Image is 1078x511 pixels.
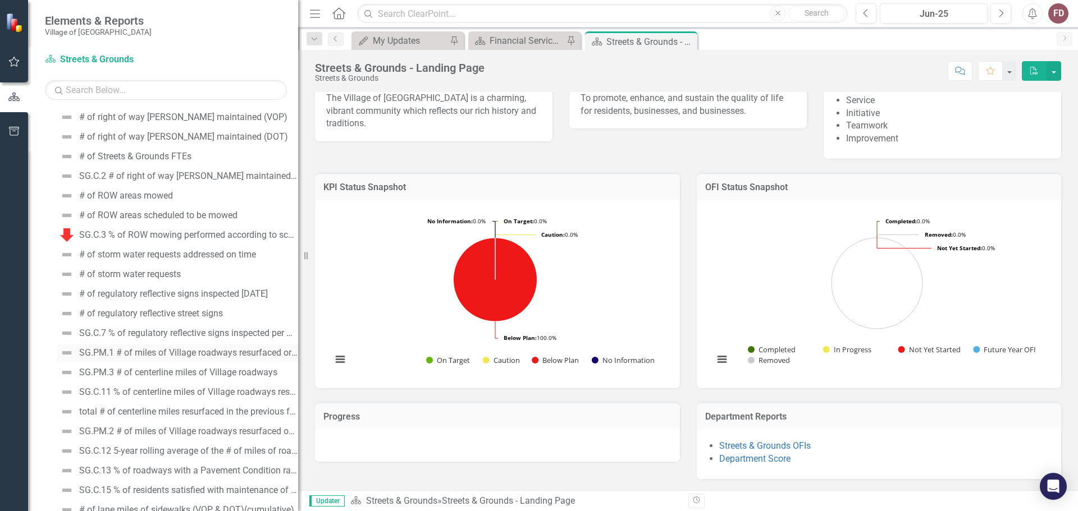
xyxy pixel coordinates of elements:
input: Search ClearPoint... [357,4,847,24]
button: Show Below Plan [532,355,579,365]
a: SG.PM.3 # of centerline miles of Village roadways [57,363,277,381]
span: Search [805,8,829,17]
h3: KPI Status Snapshot [323,182,672,192]
img: Below Plan [60,228,74,242]
div: Chart. Highcharts interactive chart. [326,209,669,377]
a: # of Streets & Grounds FTEs [57,148,191,165]
div: Financial Services - Landing Page [490,34,564,48]
img: ClearPoint Strategy [6,12,26,33]
img: Not Defined [60,405,74,418]
img: Not Defined [60,484,74,497]
div: # of ROW areas scheduled to be mowed [79,210,237,220]
tspan: Completed: [885,217,917,225]
img: Not Defined [60,346,74,360]
h3: OFI Status Snapshot [705,182,1053,192]
a: SG.C.7 % of regulatory reflective signs inspected per NHTSA standards [57,324,298,342]
tspan: Below Plan: [504,334,537,342]
div: Streets & Grounds - Landing Page [442,495,575,506]
button: Search [788,6,844,21]
img: Not Defined [60,169,74,183]
tspan: Caution: [541,231,565,238]
p: To promote, enhance, and sustain the quality of life for residents, businesses, and businesses. [581,92,796,118]
svg: Interactive chart [326,209,664,377]
svg: Interactive chart [708,209,1046,377]
img: Not Defined [60,385,74,399]
a: SG.C.13 % of roadways with a Pavement Condition rating of 85 or better [57,462,298,480]
span: Updater [309,495,345,507]
img: Not Defined [60,150,74,163]
li: Teamwork [846,119,1050,132]
a: SG.PM.1 # of miles of Village roadways resurfaced or sealed [57,344,298,362]
div: My Updates [373,34,447,48]
div: # of right of way [PERSON_NAME] maintained (DOT) [79,132,288,142]
div: # of regulatory reflective street signs [79,309,223,319]
a: # of storm water requests [57,265,181,283]
div: # of Streets & Grounds FTEs [79,151,191,162]
img: Not Defined [60,287,74,301]
button: Show Not Yet Started [898,344,960,355]
a: Department Score [719,453,791,464]
text: 0.0% [925,231,966,238]
button: Show On Target [426,355,471,365]
div: Chart. Highcharts interactive chart. [708,209,1050,377]
a: Streets & Grounds [45,53,185,66]
a: # of right of way [PERSON_NAME] maintained (VOP) [57,108,287,126]
a: Streets & Grounds OFIs [719,440,811,451]
path: Below Plan, 1. [454,238,537,321]
div: Streets & Grounds - Landing Page [606,35,695,49]
h3: Department Reports [705,412,1053,422]
button: Show In Progress [823,344,871,355]
text: 0.0% [427,217,486,225]
div: # of right of way [PERSON_NAME] maintained (VOP) [79,112,287,122]
text: 0.0% [541,231,578,238]
button: FD [1048,3,1068,24]
li: Initiative [846,107,1050,120]
small: Village of [GEOGRAPHIC_DATA] [45,27,152,36]
div: SG.PM.3 # of centerline miles of Village roadways [79,367,277,378]
img: Not Defined [60,111,74,124]
div: SG.PM.1 # of miles of Village roadways resurfaced or sealed [79,348,298,358]
div: total # of centerline miles resurfaced in the previous four years [79,407,298,417]
img: Not Defined [60,130,74,144]
div: SG.PM.2 # of miles of Village roadways resurfaced only [79,426,298,436]
a: # of regulatory reflective signs inspected [DATE] [57,285,268,303]
button: Show Caution [483,355,520,365]
a: # of right of way [PERSON_NAME] maintained (DOT) [57,128,288,146]
a: # of ROW areas mowed [57,187,173,205]
img: Not Defined [60,326,74,340]
span: Elements & Reports [45,14,152,27]
div: Streets & Grounds - Landing Page [315,62,485,74]
text: 0.0% [937,244,995,252]
div: SG.C.11 % of centerline miles of Village roadways resurfaced and sealed per year [79,387,298,397]
button: Show Future Year OFI [973,344,1036,355]
a: SG.C.12 5-year rolling average of the # of miles of roadways resurfaced and sealed [57,442,298,460]
a: Streets & Grounds [366,495,437,506]
div: Streets & Grounds [315,74,485,82]
a: SG.C.3 % of ROW mowing performed according to schedule [57,226,298,244]
button: Show No Information [592,355,654,365]
a: # of ROW areas scheduled to be mowed [57,206,237,224]
tspan: Not Yet Started: [937,244,982,252]
button: Jun-25 [880,3,988,24]
div: Open Intercom Messenger [1040,473,1067,500]
a: # of storm water requests addressed on time [57,246,256,264]
button: View chart menu, Chart [332,352,348,367]
div: SG.C.15 % of residents satisfied with maintenance of streets in neighborhoods [79,485,298,495]
text: 0.0% [885,217,930,225]
a: Financial Services - Landing Page [471,34,564,48]
div: # of storm water requests addressed on time [79,250,256,260]
tspan: On Target: [504,217,534,225]
img: Not Defined [60,248,74,261]
div: SG.C.3 % of ROW mowing performed according to schedule [79,230,298,240]
a: # of regulatory reflective street signs [57,305,223,323]
img: Not Defined [60,268,74,281]
div: Jun-25 [884,7,984,21]
h3: Progress [323,412,672,422]
a: My Updates [354,34,447,48]
div: # of ROW areas mowed [79,191,173,201]
button: View chart menu, Chart [714,352,730,367]
img: Not Defined [60,464,74,477]
a: SG.PM.2 # of miles of Village roadways resurfaced only [57,422,298,440]
button: Show Completed [748,344,796,355]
